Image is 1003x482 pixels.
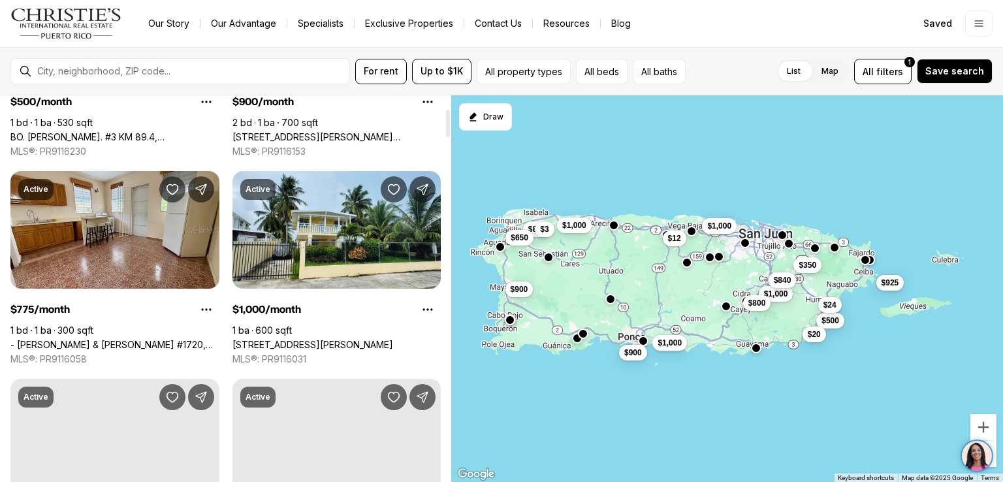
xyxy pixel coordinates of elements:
[522,221,550,236] button: $800
[854,59,912,84] button: Allfilters1
[965,10,993,37] button: Open menu
[876,65,903,78] span: filters
[459,103,512,131] button: Start drawing
[908,57,911,67] span: 1
[415,89,441,115] button: Property options
[193,297,219,323] button: Property options
[876,274,904,290] button: $925
[576,59,628,84] button: All beds
[799,260,816,270] span: $350
[511,232,528,242] span: $650
[633,59,686,84] button: All baths
[24,184,48,195] p: Active
[232,339,393,351] a: 19 CAP DEL MAR CALLE BONITO, VEGA ALTA PR, 00692
[802,326,825,342] button: $20
[763,288,788,298] span: $1,000
[409,384,436,410] button: Share Property
[811,59,849,83] label: Map
[510,284,528,295] span: $900
[667,233,680,243] span: $12
[702,217,737,233] button: $1,000
[970,414,996,440] button: Zoom in
[287,14,354,33] a: Specialists
[159,176,185,202] button: Save Property: - JOSE FERRER & FERRER #1720
[505,281,533,297] button: $900
[364,66,398,76] span: For rent
[10,8,122,39] img: logo
[652,334,687,350] button: $1,000
[528,223,545,234] span: $800
[818,297,841,312] button: $24
[193,89,219,115] button: Property options
[658,337,682,347] span: $1,000
[421,66,463,76] span: Up to $1K
[601,14,641,33] a: Blog
[821,315,839,326] span: $500
[863,65,874,78] span: All
[188,384,214,410] button: Share Property
[540,224,549,234] span: $3
[535,221,554,237] button: $3
[412,59,471,84] button: Up to $1K
[915,10,960,37] a: Saved
[477,59,571,84] button: All property types
[10,131,219,143] a: BO. CANDELERO ARRIBA CARR. #3 KM 89.4, HUMACAO PR, 00791
[533,14,600,33] a: Resources
[823,299,836,310] span: $24
[188,176,214,202] button: Share Property
[758,285,793,301] button: $1,000
[773,275,791,285] span: $840
[925,66,984,76] span: Save search
[246,392,270,402] p: Active
[662,230,686,246] button: $12
[816,313,844,329] button: $500
[409,176,436,202] button: Share Property
[742,295,771,310] button: $800
[355,59,407,84] button: For rent
[557,217,592,233] button: $1,000
[246,184,270,195] p: Active
[24,392,48,402] p: Active
[355,14,464,33] a: Exclusive Properties
[707,220,731,231] span: $1,000
[200,14,287,33] a: Our Advantage
[619,344,647,360] button: $900
[768,272,796,288] button: $840
[8,8,38,38] img: be3d4b55-7850-4bcb-9297-a2f9cd376e78.png
[505,229,533,245] button: $650
[624,347,642,357] span: $900
[381,176,407,202] button: Save Property: 19 CAP DEL MAR CALLE BONITO
[807,329,820,339] span: $20
[464,14,532,33] button: Contact Us
[381,384,407,410] button: Save Property: St 172 Km 22.4 CANABONCITO WARD
[562,219,586,230] span: $1,000
[793,257,821,273] button: $350
[776,59,811,83] label: List
[415,297,441,323] button: Property options
[159,384,185,410] button: Save Property: 6B AVE LAS AMERICAS
[232,131,441,143] a: 1016 PONCE DE LEON - PISOS DON MANUEL #3, SAN JUAN PR, 00925
[138,14,200,33] a: Our Story
[10,339,219,351] a: - JOSE FERRER & FERRER #1720, SAN JUAN PR, 00921
[748,297,765,308] span: $800
[881,277,899,287] span: $925
[917,59,993,84] button: Save search
[923,18,952,29] span: Saved
[902,474,973,481] span: Map data ©2025 Google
